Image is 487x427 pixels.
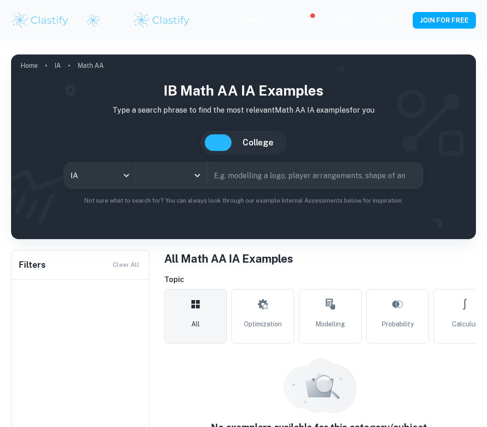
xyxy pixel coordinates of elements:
[11,54,476,239] img: profile cover
[164,250,476,267] h1: All Math AA IA Examples
[19,259,46,271] h6: Filters
[401,18,405,23] button: Help and Feedback
[238,15,272,25] p: Exemplars
[331,17,357,24] a: Schools
[11,11,70,30] img: Clastify logo
[191,169,204,182] button: Open
[291,16,313,26] p: Review
[18,80,469,101] h1: IB Math AA IA examples
[20,59,38,72] a: Home
[315,319,345,329] span: Modelling
[81,13,100,27] a: Clastify logo
[244,319,282,329] span: Optimization
[133,11,191,30] img: Clastify logo
[205,134,232,151] button: IB
[164,274,476,285] h6: Topic
[18,196,469,205] p: Not sure what to search for? You can always look through our example Internal Assessments below f...
[86,13,100,27] img: Clastify logo
[381,319,414,329] span: Probability
[64,162,136,188] div: IA
[208,162,405,188] input: E.g. modelling a logo, player arrangements, shape of an egg...
[233,134,283,151] button: College
[54,59,61,72] a: IA
[283,358,357,413] img: empty_state_resources.svg
[413,12,476,29] button: JOIN FOR FREE
[409,172,416,179] button: Search
[375,17,393,24] a: Login
[191,319,200,329] span: All
[18,105,469,116] p: Type a search phrase to find the most relevant Math AA IA examples for you
[77,60,104,71] p: Math AA
[452,319,478,329] span: Calculus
